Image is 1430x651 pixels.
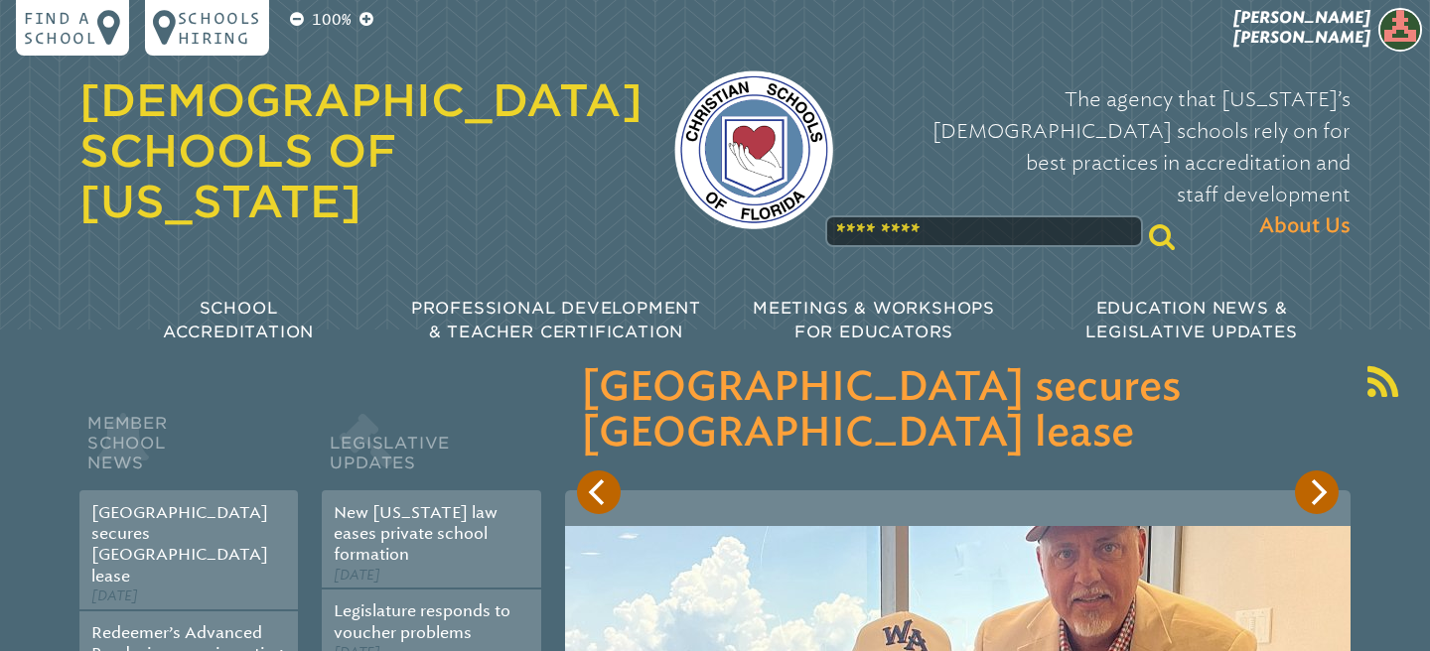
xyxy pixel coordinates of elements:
[163,299,314,341] span: School Accreditation
[334,601,510,641] a: Legislature responds to voucher problems
[334,567,380,584] span: [DATE]
[674,70,833,229] img: csf-logo-web-colors.png
[1295,470,1339,514] button: Next
[1233,8,1370,47] span: [PERSON_NAME] [PERSON_NAME]
[753,299,995,341] span: Meetings & Workshops for Educators
[865,83,1351,242] p: The agency that [US_STATE]’s [DEMOGRAPHIC_DATA] schools rely on for best practices in accreditati...
[581,365,1335,456] h3: [GEOGRAPHIC_DATA] secures [GEOGRAPHIC_DATA] lease
[308,8,356,32] p: 100%
[1085,299,1297,341] span: Education News & Legislative Updates
[79,74,643,227] a: [DEMOGRAPHIC_DATA] Schools of [US_STATE]
[322,409,540,490] h2: Legislative Updates
[178,8,261,48] p: Schools Hiring
[24,8,97,48] p: Find a school
[334,503,498,565] a: New [US_STATE] law eases private school formation
[411,299,701,341] span: Professional Development & Teacher Certification
[91,503,268,586] a: [GEOGRAPHIC_DATA] secures [GEOGRAPHIC_DATA] lease
[1378,8,1422,52] img: 49bbcbdda43b85faae72c18e5dffc780
[1259,210,1351,242] span: About Us
[79,409,298,490] h2: Member School News
[577,470,621,514] button: Previous
[91,587,138,604] span: [DATE]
